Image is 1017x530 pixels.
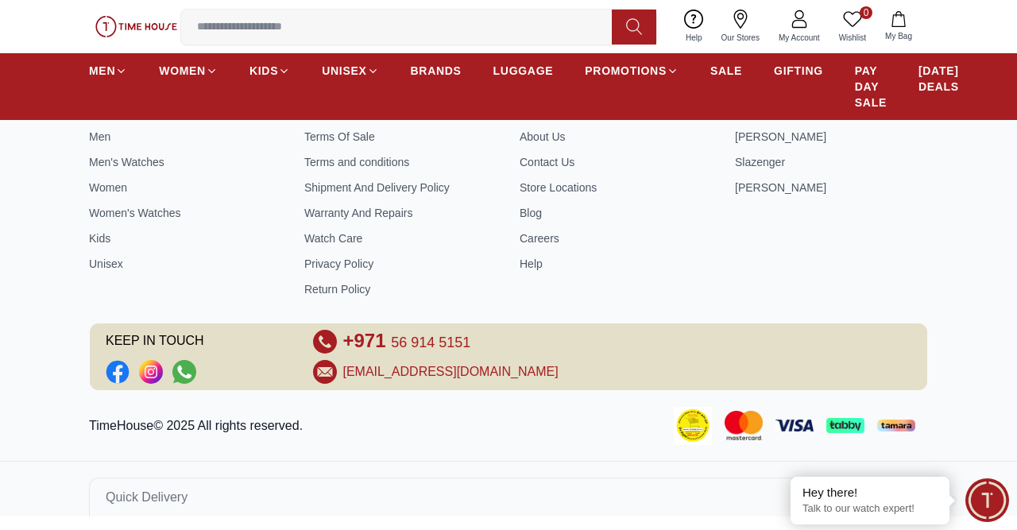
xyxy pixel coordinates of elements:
[89,205,282,221] a: Women's Watches
[520,230,713,246] a: Careers
[826,418,864,433] img: Tabby Payment
[89,230,282,246] a: Kids
[322,63,366,79] span: UNISEX
[391,335,470,350] span: 56 914 5151
[322,56,378,85] a: UNISEX
[855,56,887,117] a: PAY DAY SALE
[775,420,814,431] img: Visa
[855,63,887,110] span: PAY DAY SALE
[520,129,713,145] a: About Us
[712,6,769,47] a: Our Stores
[710,63,742,79] span: SALE
[725,411,763,440] img: Mastercard
[772,32,826,44] span: My Account
[411,63,462,79] span: BRANDS
[343,330,471,354] a: +971 56 914 5151
[585,63,667,79] span: PROMOTIONS
[89,478,928,516] button: Quick Delivery
[89,416,309,435] p: TimeHouse© 2025 All rights reserved.
[139,360,163,384] a: Social Link
[710,56,742,85] a: SALE
[674,407,712,445] img: Consumer Payment
[304,281,497,297] a: Return Policy
[304,205,497,221] a: Warranty And Repairs
[95,16,177,37] img: ...
[877,420,915,432] img: Tamara Payment
[89,129,282,145] a: Men
[774,63,823,79] span: GIFTING
[520,205,713,221] a: Blog
[774,56,823,85] a: GIFTING
[304,256,497,272] a: Privacy Policy
[918,56,959,101] a: [DATE] DEALS
[585,56,679,85] a: PROMOTIONS
[343,362,559,381] a: [EMAIL_ADDRESS][DOMAIN_NAME]
[735,129,928,145] a: [PERSON_NAME]
[679,32,709,44] span: Help
[106,488,188,507] span: Quick Delivery
[735,154,928,170] a: Slazenger
[172,360,196,384] a: Social Link
[159,63,206,79] span: WOMEN
[802,485,938,501] div: Hey there!
[106,360,130,384] li: Facebook
[89,256,282,272] a: Unisex
[965,478,1009,522] div: Chat Widget
[304,180,497,195] a: Shipment And Delivery Policy
[879,30,918,42] span: My Bag
[249,63,278,79] span: KIDS
[89,180,282,195] a: Women
[520,256,713,272] a: Help
[715,32,766,44] span: Our Stores
[676,6,712,47] a: Help
[735,180,928,195] a: [PERSON_NAME]
[493,63,554,79] span: LUGGAGE
[802,502,938,516] p: Talk to our watch expert!
[876,8,922,45] button: My Bag
[520,180,713,195] a: Store Locations
[106,360,130,384] a: Social Link
[520,154,713,170] a: Contact Us
[304,129,497,145] a: Terms Of Sale
[89,154,282,170] a: Men's Watches
[860,6,872,19] span: 0
[304,230,497,246] a: Watch Care
[833,32,872,44] span: Wishlist
[159,56,218,85] a: WOMEN
[829,6,876,47] a: 0Wishlist
[89,63,115,79] span: MEN
[106,330,291,354] span: KEEP IN TOUCH
[493,56,554,85] a: LUGGAGE
[304,154,497,170] a: Terms and conditions
[89,56,127,85] a: MEN
[249,56,290,85] a: KIDS
[411,56,462,85] a: BRANDS
[918,63,959,95] span: [DATE] DEALS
